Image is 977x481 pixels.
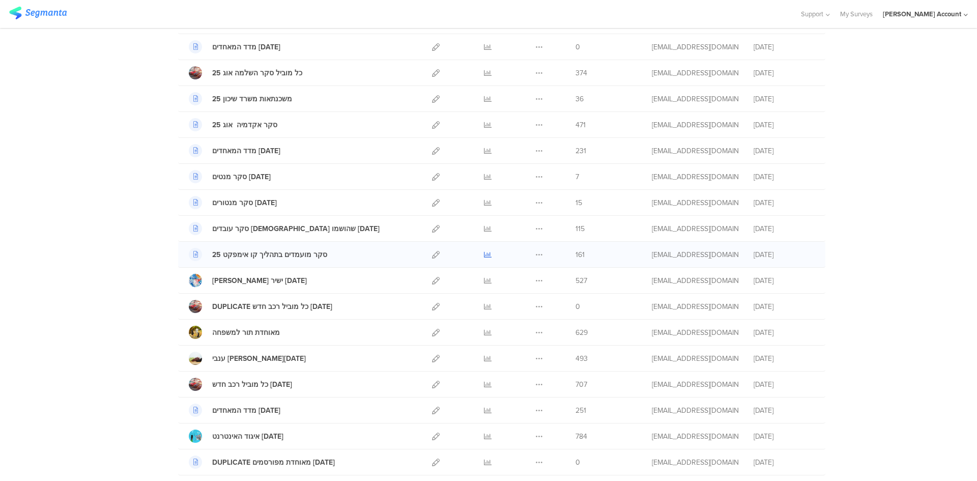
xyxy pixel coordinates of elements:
div: afkar2005@gmail.com [652,197,738,208]
span: 36 [576,94,584,104]
div: afkar2005@gmail.com [652,405,738,416]
span: Support [801,9,823,19]
div: [DATE] [754,197,815,208]
a: משכנתאות משרד שיכון 25 [189,92,292,105]
span: 0 [576,301,580,312]
span: 0 [576,42,580,52]
div: [DATE] [754,301,815,312]
div: [DATE] [754,68,815,78]
div: סקר מועמדים בתהליך קו אימפקט 25 [212,249,327,260]
div: afkar2005@gmail.com [652,68,738,78]
div: סקר עובדים ערבים שהושמו אוגוסט 25 [212,223,380,234]
span: 15 [576,197,582,208]
div: סקר אקדמיה אוג 25 [212,120,277,130]
img: segmanta logo [9,7,67,19]
a: איגוד האינטרנט [DATE] [189,430,283,443]
div: מדד המאחדים ספטמבר 25 [212,42,280,52]
div: [DATE] [754,249,815,260]
a: סקר מנטים [DATE] [189,170,271,183]
a: מדד המאחדים [DATE] [189,404,280,417]
a: כל מוביל סקר השלמה אוג 25 [189,66,302,79]
div: [DATE] [754,379,815,390]
div: afkar2005@gmail.com [652,146,738,156]
a: DUPLICATE כל מוביל רכב חדש [DATE] [189,300,332,313]
div: [DATE] [754,431,815,442]
div: [DATE] [754,94,815,104]
div: afkar2005@gmail.com [652,42,738,52]
div: DUPLICATE כל מוביל רכב חדש יולי 25 [212,301,332,312]
a: ענבי [PERSON_NAME][DATE] [189,352,306,365]
div: [DATE] [754,353,815,364]
div: afkar2005@gmail.com [652,275,738,286]
div: afkar2005@gmail.com [652,301,738,312]
div: סקר מנטים אוגוסט 25 [212,172,271,182]
div: [DATE] [754,223,815,234]
div: משכנתאות משרד שיכון 25 [212,94,292,104]
div: afkar2005@gmail.com [652,353,738,364]
a: סקר עובדים [DEMOGRAPHIC_DATA] שהושמו [DATE] [189,222,380,235]
span: 707 [576,379,587,390]
div: DUPLICATE מאוחדת מפורסמים יוני 25 [212,457,335,468]
span: 527 [576,275,587,286]
div: [DATE] [754,457,815,468]
div: afkar2005@gmail.com [652,94,738,104]
span: 629 [576,327,588,338]
div: מאוחדת תור למשפחה [212,327,280,338]
span: 784 [576,431,587,442]
span: 0 [576,457,580,468]
span: 374 [576,68,587,78]
span: 7 [576,172,579,182]
div: [DATE] [754,172,815,182]
span: 161 [576,249,585,260]
div: מדד המאחדים אוגוסט 25 [212,146,280,156]
div: afkar2005@gmail.com [652,172,738,182]
div: afkar2005@gmail.com [652,431,738,442]
div: כל מוביל סקר השלמה אוג 25 [212,68,302,78]
div: [DATE] [754,42,815,52]
div: מימון ישיר אוגוסט 25 [212,275,307,286]
a: [PERSON_NAME] ישיר [DATE] [189,274,307,287]
div: afkar2005@gmail.com [652,379,738,390]
span: 493 [576,353,588,364]
div: איגוד האינטרנט יוני 2025 [212,431,283,442]
a: סקר מועמדים בתהליך קו אימפקט 25 [189,248,327,261]
div: afkar2005@gmail.com [652,223,738,234]
div: afkar2005@gmail.com [652,249,738,260]
a: מדד המאחדים [DATE] [189,40,280,53]
span: 231 [576,146,586,156]
div: afkar2005@gmail.com [652,120,738,130]
div: [DATE] [754,275,815,286]
a: DUPLICATE מאוחדת מפורסמים [DATE] [189,456,335,469]
a: מאוחדת תור למשפחה [189,326,280,339]
div: [DATE] [754,120,815,130]
span: 115 [576,223,585,234]
a: כל מוביל רכב חדש [DATE] [189,378,292,391]
div: [DATE] [754,405,815,416]
div: [DATE] [754,146,815,156]
div: כל מוביל רכב חדש יולי 25 [212,379,292,390]
div: [PERSON_NAME] Account [883,9,961,19]
div: סקר מנטורים אוגוסט 25 [212,197,277,208]
div: ענבי טלי יולי 2025 [212,353,306,364]
div: afkar2005@gmail.com [652,457,738,468]
a: מדד המאחדים [DATE] [189,144,280,157]
span: 471 [576,120,586,130]
div: afkar2005@gmail.com [652,327,738,338]
div: [DATE] [754,327,815,338]
a: סקר אקדמיה אוג 25 [189,118,277,131]
div: מדד המאחדים יולי 25 [212,405,280,416]
a: סקר מנטורים [DATE] [189,196,277,209]
span: 251 [576,405,586,416]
